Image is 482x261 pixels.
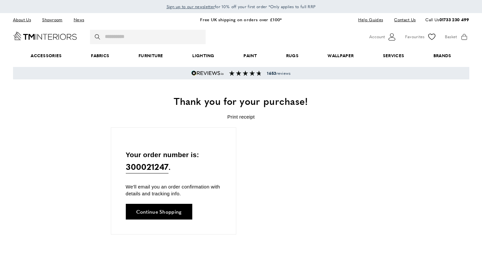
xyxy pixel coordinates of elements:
button: Customer Account [369,32,397,42]
span: Thank you for your purchase! [174,94,308,108]
img: Reviews.io 5 stars [191,71,224,76]
button: Search [95,30,101,44]
span: Continue Shopping [136,209,182,214]
a: Print receipt [227,114,255,120]
span: Sign up to our newsletter [167,4,215,9]
span: Account [369,33,385,40]
a: Brands [419,46,466,66]
a: 01733 230 499 [439,16,469,23]
a: Favourites [405,32,437,42]
a: Fabrics [76,46,124,66]
span: for 10% off your first order *Only applies to full RRP [167,4,316,9]
a: Continue Shopping [126,204,192,220]
a: Services [368,46,419,66]
a: About Us [13,15,36,24]
a: Showroom [37,15,67,24]
img: Reviews section [229,71,262,76]
p: Your order number is: . [126,149,221,174]
span: reviews [267,71,290,76]
p: Call Us [425,16,469,23]
p: We'll email you an order confirmation with details and tracking info. [126,183,221,197]
span: Favourites [405,33,425,40]
a: Furniture [124,46,178,66]
strong: 300021247 [126,161,169,172]
a: Go to Home page [13,32,77,40]
a: Help Guides [353,15,388,24]
a: Lighting [178,46,229,66]
a: Wallpaper [313,46,368,66]
a: Paint [229,46,271,66]
a: Contact Us [389,15,416,24]
a: 300021247 [126,160,169,173]
a: News [69,15,89,24]
strong: 1653 [267,70,276,76]
a: Sign up to our newsletter [167,3,215,10]
a: Rugs [271,46,313,66]
span: Accessories [16,46,76,66]
a: Free UK shipping on orders over £100* [200,16,282,23]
